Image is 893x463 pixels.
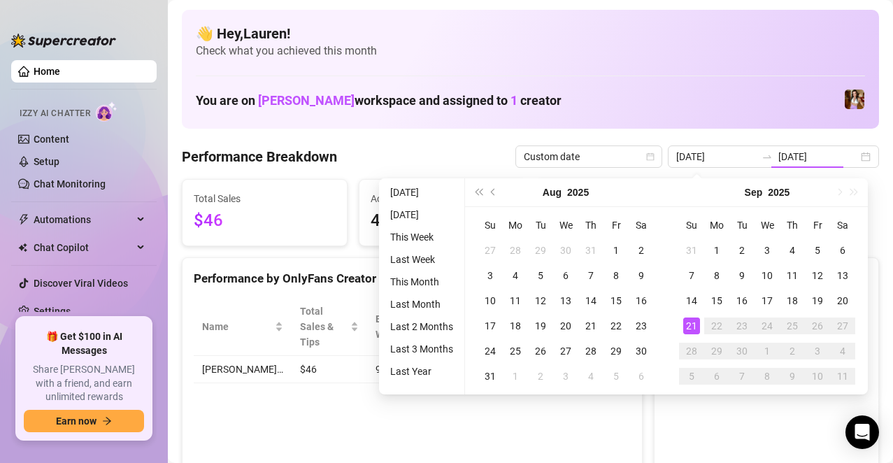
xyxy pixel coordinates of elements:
span: [PERSON_NAME] [258,93,355,108]
th: Name [194,298,292,356]
button: Earn nowarrow-right [24,410,144,432]
div: Sales by OnlyFans Creator [666,269,867,288]
td: [PERSON_NAME]… [194,356,292,383]
th: Chat Conversion [513,298,631,356]
span: Messages Sent [548,191,690,206]
span: 140 [548,208,690,234]
img: AI Chatter [96,101,117,122]
img: logo-BBDzfeDw.svg [11,34,116,48]
img: Chat Copilot [18,243,27,252]
a: Home [34,66,60,77]
span: 8 % [521,362,543,377]
div: Open Intercom Messenger [845,415,879,449]
span: Chat Copilot [34,236,133,259]
span: arrow-right [102,416,112,426]
span: Total Sales [194,191,336,206]
span: Chat Conversion [521,319,611,334]
div: Performance by OnlyFans Creator [194,269,631,288]
span: Name [202,319,272,334]
img: Elena [845,90,864,109]
th: Total Sales & Tips [292,298,367,356]
span: Total Sales & Tips [300,304,348,350]
span: Automations [34,208,133,231]
a: Setup [34,156,59,167]
a: Settings [34,306,71,317]
h1: You are on workspace and assigned to creator [196,93,562,108]
span: 48 [371,208,513,234]
span: Earn now [56,415,97,427]
span: Custom date [524,146,654,167]
input: Start date [676,149,756,164]
th: Sales / Hour [448,298,513,356]
a: Chat Monitoring [34,178,106,190]
span: swap-right [762,151,773,162]
span: calendar [646,152,655,161]
span: Check what you achieved this month [196,43,865,59]
span: Izzy AI Chatter [20,107,90,120]
span: 🎁 Get $100 in AI Messages [24,330,144,357]
h4: Performance Breakdown [182,147,337,166]
a: Discover Viral Videos [34,278,128,289]
span: $46 [194,208,336,234]
span: Share [PERSON_NAME] with a friend, and earn unlimited rewards [24,363,144,404]
span: Sales / Hour [456,311,493,342]
span: to [762,151,773,162]
span: Active Chats [371,191,513,206]
td: 9.5 h [367,356,448,383]
span: thunderbolt [18,214,29,225]
a: Content [34,134,69,145]
span: 1 [510,93,517,108]
div: Est. Hours Worked [376,311,428,342]
h4: 👋 Hey, Lauren ! [196,24,865,43]
td: $46 [292,356,367,383]
input: End date [778,149,858,164]
td: $4.84 [448,356,513,383]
